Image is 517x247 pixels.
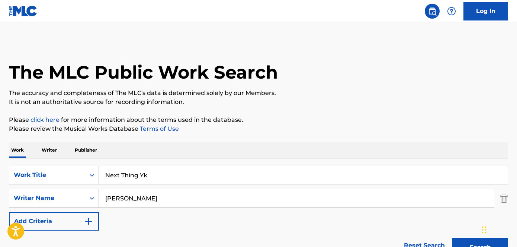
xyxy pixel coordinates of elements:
[73,142,99,158] p: Publisher
[428,7,437,16] img: search
[444,4,459,19] div: Help
[84,217,93,226] img: 9d2ae6d4665cec9f34b9.svg
[463,2,508,20] a: Log In
[39,142,59,158] p: Writer
[480,211,517,247] iframe: Chat Widget
[9,6,38,16] img: MLC Logo
[9,89,508,98] p: The accuracy and completeness of The MLC's data is determined solely by our Members.
[9,98,508,107] p: It is not an authoritative source for recording information.
[9,124,508,133] p: Please review the Musical Works Database
[9,61,278,83] h1: The MLC Public Work Search
[14,171,81,180] div: Work Title
[447,7,456,16] img: help
[9,115,508,124] p: Please for more information about the terms used in the database.
[14,194,81,203] div: Writer Name
[425,4,440,19] a: Public Search
[9,212,99,231] button: Add Criteria
[500,189,508,208] img: Delete Criterion
[482,219,487,241] div: Drag
[9,142,26,158] p: Work
[30,116,60,123] a: click here
[138,125,179,132] a: Terms of Use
